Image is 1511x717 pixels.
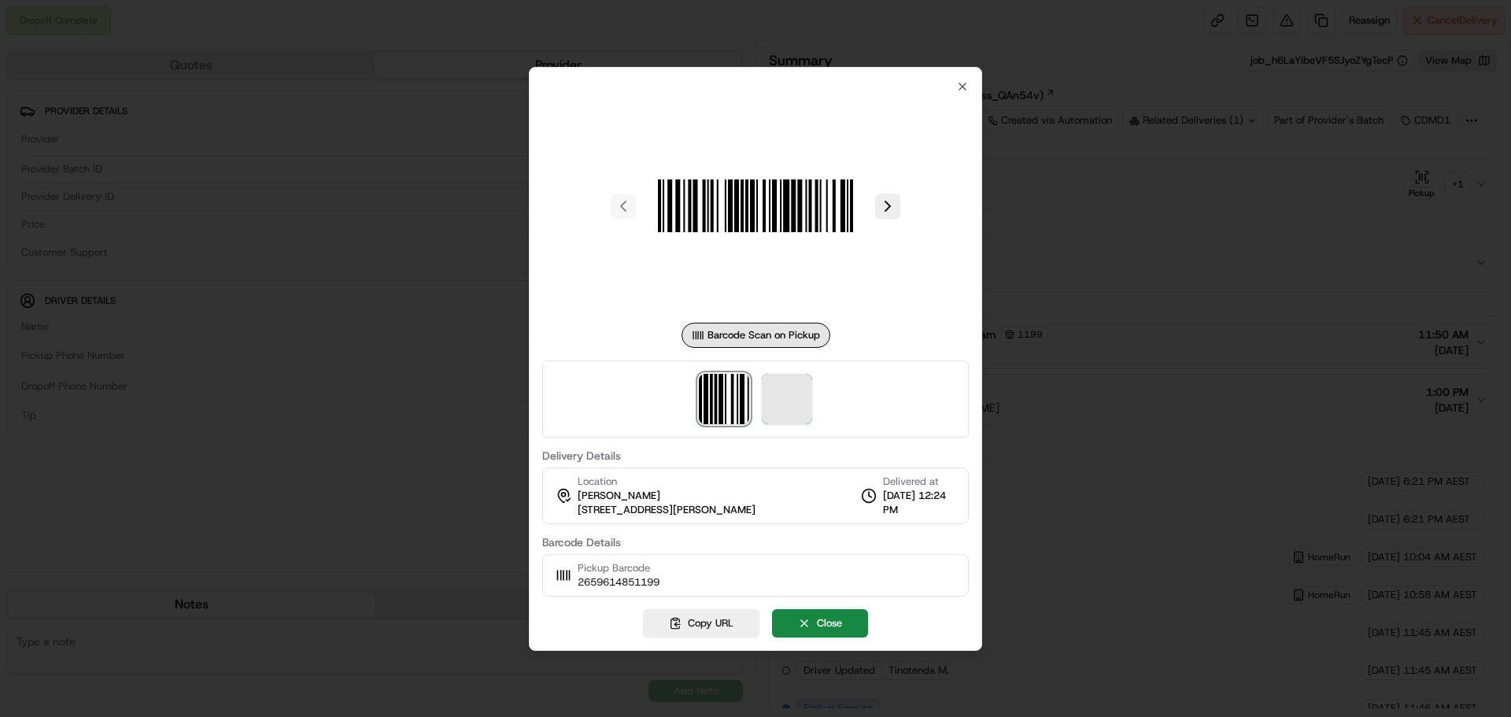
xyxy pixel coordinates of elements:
[682,323,830,348] div: Barcode Scan on Pickup
[643,609,759,638] button: Copy URL
[772,609,868,638] button: Close
[883,475,955,489] span: Delivered at
[542,537,969,548] label: Barcode Details
[578,475,617,489] span: Location
[542,450,969,461] label: Delivery Details
[699,374,749,424] img: barcode_scan_on_pickup image
[642,93,869,320] img: barcode_scan_on_pickup image
[578,575,659,589] span: 2659614851199
[883,489,955,517] span: [DATE] 12:24 PM
[578,503,755,517] span: [STREET_ADDRESS][PERSON_NAME]
[578,561,659,575] span: Pickup Barcode
[578,489,660,503] span: [PERSON_NAME]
